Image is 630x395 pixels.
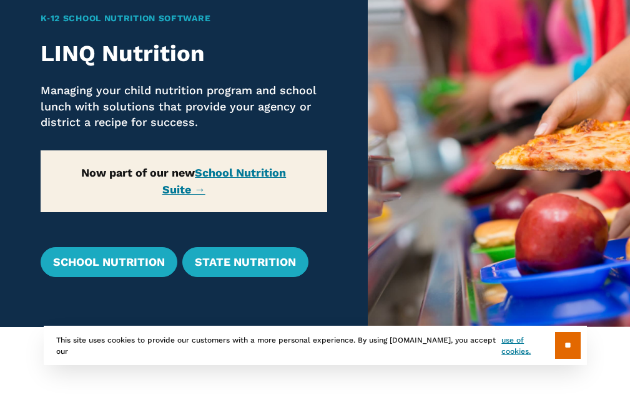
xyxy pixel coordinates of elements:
[182,247,308,277] a: State Nutrition
[41,12,327,25] h1: K‑12 School Nutrition Software
[501,334,554,357] a: use of cookies.
[162,166,287,196] a: School Nutrition Suite →
[81,166,286,196] strong: Now part of our new
[41,40,205,67] strong: LINQ Nutrition
[44,326,587,365] div: This site uses cookies to provide our customers with a more personal experience. By using [DOMAIN...
[41,247,177,277] a: School Nutrition
[41,82,327,130] p: Managing your child nutrition program and school lunch with solutions that provide your agency or...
